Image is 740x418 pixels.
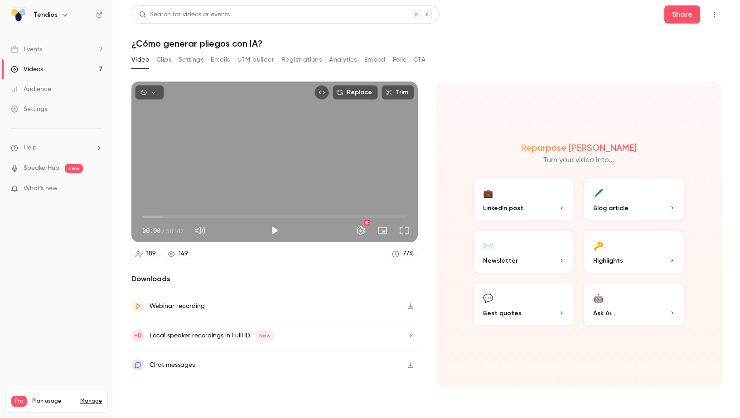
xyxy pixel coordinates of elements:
button: Mute [191,221,209,240]
span: Help [24,143,37,153]
button: Embed [364,53,386,67]
h2: Downloads [131,274,418,284]
button: CTA [413,53,426,67]
div: 💬 [483,291,493,305]
button: UTM builder [237,53,274,67]
button: 🔑Highlights [582,229,686,274]
button: Full screen [395,221,413,240]
button: ✉️Newsletter [472,229,576,274]
button: Trim [382,85,414,100]
a: SpeakerHub [24,163,59,173]
div: HD [364,220,370,226]
button: 🖊️Blog article [582,177,686,222]
button: Settings [179,53,203,67]
span: 50:42 [166,226,184,235]
span: Highlights [593,256,623,265]
div: Settings [11,105,47,114]
button: 🤖Ask Ai... [582,282,686,327]
span: 00:00 [142,226,160,235]
span: Ask Ai... [593,308,615,318]
span: New [256,330,274,341]
p: Turn your video into... [543,155,614,166]
div: Audience [11,85,51,94]
button: 💼LinkedIn post [472,177,576,222]
img: Tendios [11,8,26,22]
div: 00:00 [142,226,184,235]
a: 189 [131,248,160,260]
span: Blog article [593,203,629,213]
a: Manage [80,398,102,405]
h6: Tendios [34,10,58,19]
button: Share [664,5,700,24]
div: 77 % [403,249,414,259]
button: Polls [393,53,406,67]
div: 🖊️ [593,186,603,200]
button: 💬Best quotes [472,282,576,327]
div: 💼 [483,186,493,200]
div: Search for videos or events [139,10,230,19]
span: Plan usage [32,398,75,405]
h1: ¿Cómo generar pliegos con IA? [131,38,722,49]
div: Local speaker recordings in FullHD [150,330,274,341]
button: Emails [211,53,230,67]
div: 189 [146,249,156,259]
div: 149 [179,249,188,259]
span: What's new [24,184,58,193]
a: 149 [164,248,192,260]
button: Replace [333,85,378,100]
button: Settings [352,221,370,240]
a: 77% [388,248,418,260]
span: Newsletter [483,256,518,265]
button: Analytics [329,53,357,67]
li: help-dropdown-opener [11,143,102,153]
button: Registrations [281,53,322,67]
div: 🤖 [593,291,603,305]
button: Video [131,53,149,67]
div: Chat messages [150,360,195,370]
div: Webinar recording [150,301,205,312]
span: new [65,164,83,173]
button: Embed video [314,85,329,100]
div: Videos [11,65,43,74]
h2: Repurpose [PERSON_NAME] [521,142,637,153]
button: Play [266,221,284,240]
span: LinkedIn post [483,203,523,213]
div: Events [11,45,42,54]
span: Pro [11,396,27,407]
button: Clips [156,53,171,67]
div: 🔑 [593,238,603,252]
span: / [161,226,165,235]
span: Best quotes [483,308,522,318]
button: Turn on miniplayer [373,221,392,240]
div: ✉️ [483,238,493,252]
button: Top Bar Actions [707,7,722,22]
